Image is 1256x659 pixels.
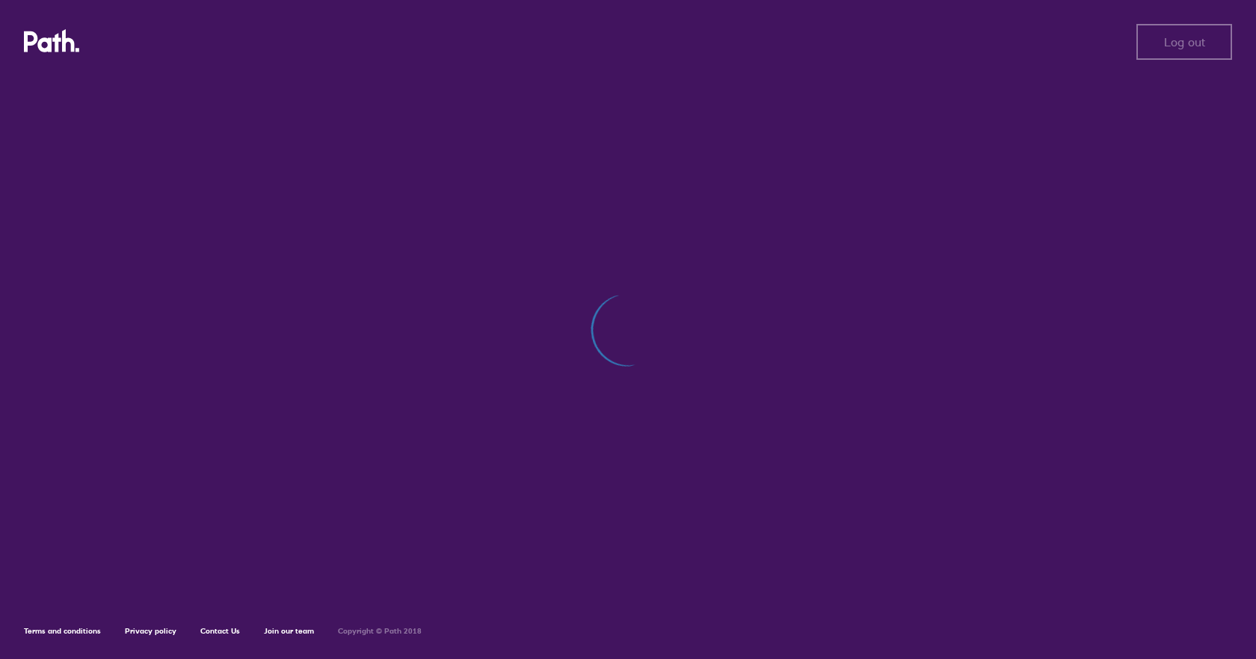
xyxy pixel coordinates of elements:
[1136,24,1232,60] button: Log out
[200,626,240,636] a: Contact Us
[24,626,101,636] a: Terms and conditions
[125,626,176,636] a: Privacy policy
[264,626,314,636] a: Join our team
[338,627,422,636] h6: Copyright © Path 2018
[1164,35,1205,49] span: Log out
